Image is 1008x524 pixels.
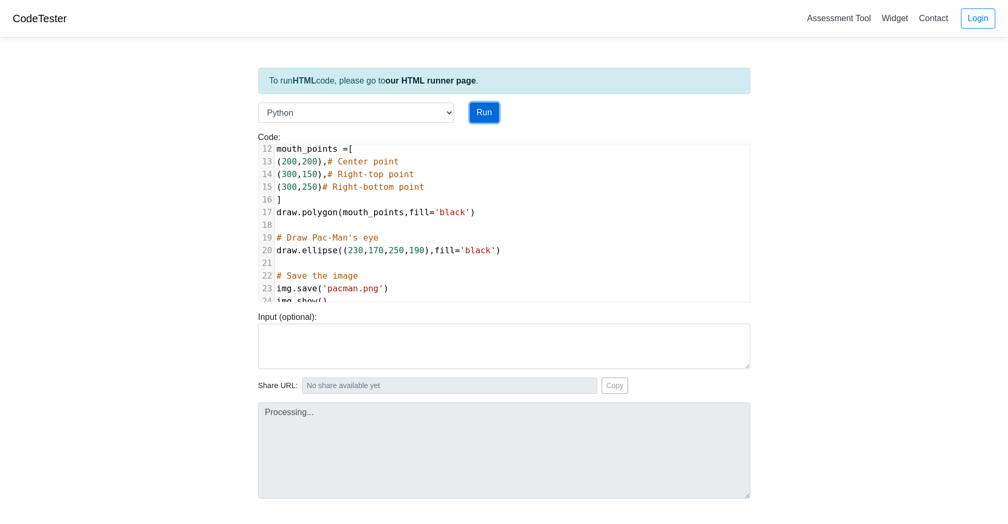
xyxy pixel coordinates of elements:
div: 20 [259,244,274,257]
strong: HTML [293,76,316,85]
div: 13 [259,155,274,168]
span: 190 [409,245,424,255]
span: img [277,283,292,293]
span: ( , ) [277,182,424,192]
span: 300 [281,182,297,192]
span: 230 [348,245,363,255]
a: Assessment Tool [803,10,875,27]
span: # Save the image [277,271,358,281]
div: 24 [259,295,274,308]
div: 18 [259,219,274,232]
span: polygon [302,207,338,217]
span: 250 [388,245,404,255]
div: 19 [259,232,274,244]
div: 21 [259,257,274,270]
span: = [455,245,460,255]
span: . ( ) [277,283,389,293]
a: Login [961,8,995,29]
span: 300 [281,169,297,179]
span: . ( , ) [277,207,476,217]
a: CodeTester [13,13,67,24]
div: 14 [259,168,274,181]
span: # Center point [328,157,399,167]
span: ( , ), [277,169,414,179]
div: 22 [259,270,274,282]
button: Run [470,103,499,123]
a: Widget [877,10,912,27]
div: Code: [250,131,758,302]
a: Contact [915,10,952,27]
span: Share URL: [258,380,298,392]
span: 'pacman.png' [322,283,384,293]
span: ellipse [302,245,338,255]
span: 'black' [434,207,470,217]
span: fill [409,207,430,217]
div: 16 [259,194,274,206]
span: 200 [302,157,317,167]
span: 'black' [460,245,495,255]
div: 23 [259,282,274,295]
div: 12 [259,143,274,155]
span: # Draw Pac-Man's eye [277,233,379,243]
span: . () [277,296,328,306]
span: [ [277,144,353,154]
span: save [297,283,317,293]
span: = [430,207,435,217]
span: . (( , , , ), ) [277,245,501,255]
span: draw [277,207,297,217]
span: 170 [368,245,384,255]
span: 200 [281,157,297,167]
a: our HTML runner page [385,76,476,85]
span: ( , ), [277,157,399,167]
span: mouth_points [343,207,404,217]
span: fill [434,245,455,255]
span: draw [277,245,297,255]
span: # Right-bottom point [322,182,424,192]
div: To run code, please go to . [258,68,750,94]
span: = [343,144,348,154]
div: 17 [259,206,274,219]
button: Copy [602,378,629,394]
span: 150 [302,169,317,179]
div: 15 [259,181,274,194]
span: ] [277,195,282,205]
span: # Right-top point [328,169,414,179]
input: No share available yet [302,378,597,394]
span: mouth_points [277,144,338,154]
div: Input (optional): [250,311,758,369]
span: 250 [302,182,317,192]
span: show [297,296,317,306]
span: img [277,296,292,306]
